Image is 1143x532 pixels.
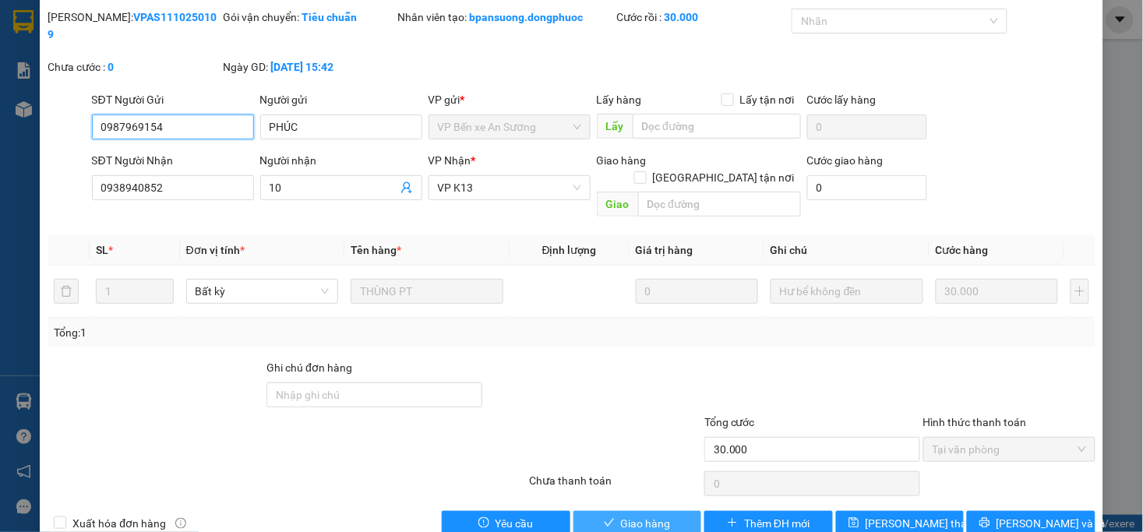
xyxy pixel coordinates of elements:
[1071,279,1089,304] button: plus
[597,114,633,139] span: Lấy
[400,181,413,194] span: user-add
[807,115,927,139] input: Cước lấy hàng
[933,438,1086,461] span: Tại văn phòng
[636,244,693,256] span: Giá trị hàng
[936,279,1058,304] input: 0
[665,11,699,23] b: 30.000
[48,58,220,76] div: Chưa cước :
[48,9,220,43] div: [PERSON_NAME]:
[302,11,357,23] b: Tiêu chuẩn
[527,472,703,499] div: Chưa thanh toán
[636,279,758,304] input: 0
[351,279,503,304] input: VD: Bàn, Ghế
[186,244,245,256] span: Đơn vị tính
[807,93,877,106] label: Cước lấy hàng
[66,515,172,532] span: Xuất hóa đơn hàng
[260,91,422,108] div: Người gửi
[807,175,927,200] input: Cước giao hàng
[260,152,422,169] div: Người nhận
[266,382,482,407] input: Ghi chú đơn hàng
[108,61,114,73] b: 0
[997,515,1106,532] span: [PERSON_NAME] và In
[496,515,534,532] span: Yêu cầu
[597,154,647,167] span: Giao hàng
[604,517,615,530] span: check
[597,192,638,217] span: Giao
[744,515,810,532] span: Thêm ĐH mới
[807,154,884,167] label: Cước giao hàng
[727,517,738,530] span: plus
[764,235,930,266] th: Ghi chú
[92,91,254,108] div: SĐT Người Gửi
[866,515,990,532] span: [PERSON_NAME] thay đổi
[617,9,789,26] div: Cước rồi :
[96,244,108,256] span: SL
[979,517,990,530] span: printer
[638,192,801,217] input: Dọc đường
[223,9,395,26] div: Gói vận chuyển:
[196,280,330,303] span: Bất kỳ
[351,244,401,256] span: Tên hàng
[647,169,801,186] span: [GEOGRAPHIC_DATA] tận nơi
[223,58,395,76] div: Ngày GD:
[621,515,671,532] span: Giao hàng
[270,61,333,73] b: [DATE] 15:42
[92,152,254,169] div: SĐT Người Nhận
[478,517,489,530] span: exclamation-circle
[633,114,801,139] input: Dọc đường
[398,9,614,26] div: Nhân viên tạo:
[542,244,597,256] span: Định lượng
[936,244,989,256] span: Cước hàng
[438,115,581,139] span: VP Bến xe An Sương
[923,416,1027,428] label: Hình thức thanh toán
[771,279,923,304] input: Ghi Chú
[54,279,79,304] button: delete
[429,154,471,167] span: VP Nhận
[597,93,642,106] span: Lấy hàng
[470,11,584,23] b: bpansuong.dongphuoc
[734,91,801,108] span: Lấy tận nơi
[54,324,442,341] div: Tổng: 1
[438,176,581,199] span: VP K13
[175,518,186,529] span: info-circle
[704,416,755,428] span: Tổng cước
[429,91,591,108] div: VP gửi
[848,517,859,530] span: save
[266,361,352,374] label: Ghi chú đơn hàng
